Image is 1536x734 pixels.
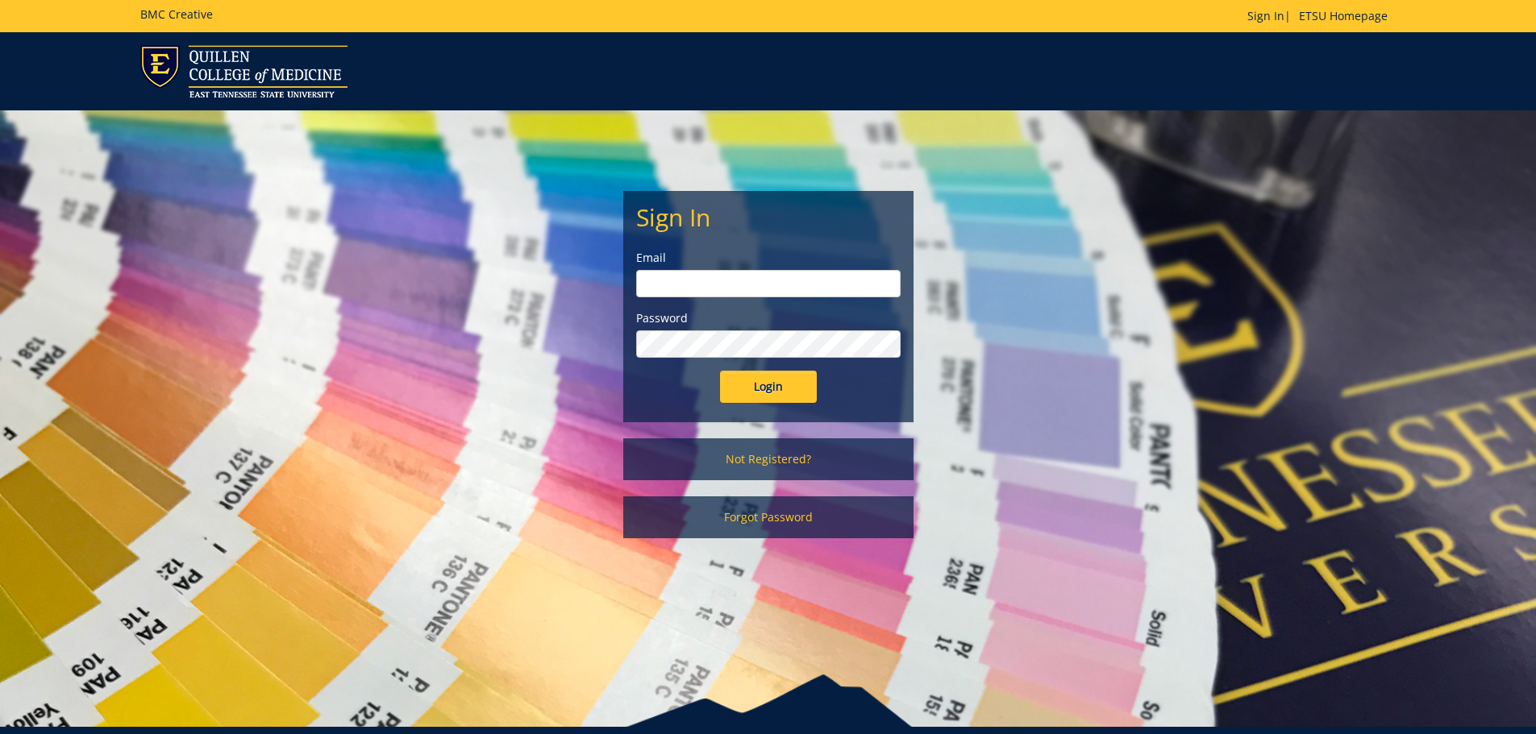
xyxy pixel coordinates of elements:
h5: BMC Creative [140,8,213,20]
a: Sign In [1247,8,1284,23]
a: Not Registered? [623,438,914,480]
input: Login [720,371,817,403]
p: | [1247,8,1396,24]
label: Email [636,250,901,266]
h2: Sign In [636,204,901,230]
label: Password [636,310,901,326]
a: ETSU Homepage [1291,8,1396,23]
a: Forgot Password [623,496,914,538]
img: ETSU logo [140,45,348,97]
